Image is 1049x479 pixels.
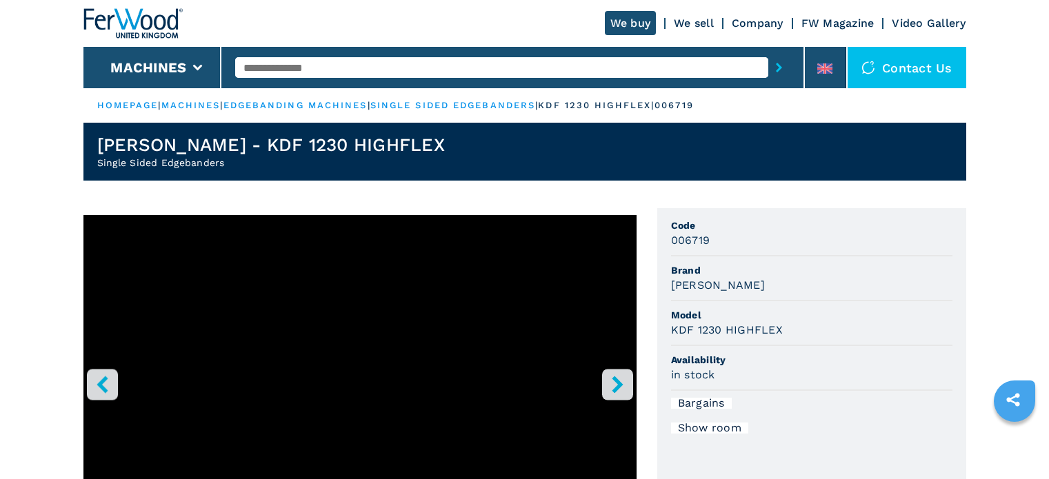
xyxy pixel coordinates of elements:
h3: in stock [671,367,715,383]
span: Availability [671,353,952,367]
a: Video Gallery [892,17,966,30]
span: | [158,100,161,110]
h3: 006719 [671,232,710,248]
h2: Single Sided Edgebanders [97,156,445,170]
span: Brand [671,263,952,277]
button: submit-button [768,52,790,83]
a: We buy [605,11,657,35]
span: Code [671,218,952,232]
a: sharethis [996,383,1030,417]
a: single sided edgebanders [370,100,535,110]
a: edgebanding machines [223,100,368,110]
span: | [535,100,538,110]
p: 006719 [655,99,694,112]
iframe: Chat [990,417,1039,469]
button: left-button [87,369,118,400]
h3: KDF 1230 HIGHFLEX [671,322,783,338]
button: Machines [110,59,186,76]
a: We sell [674,17,714,30]
p: kdf 1230 highflex | [538,99,655,112]
span: Model [671,308,952,322]
img: Contact us [861,61,875,74]
div: Bargains [671,398,732,409]
h3: [PERSON_NAME] [671,277,765,293]
span: | [368,100,370,110]
h1: [PERSON_NAME] - KDF 1230 HIGHFLEX [97,134,445,156]
a: HOMEPAGE [97,100,159,110]
a: machines [161,100,221,110]
span: | [220,100,223,110]
a: FW Magazine [801,17,875,30]
img: Ferwood [83,8,183,39]
div: Contact us [848,47,966,88]
a: Company [732,17,783,30]
button: right-button [602,369,633,400]
div: Show room [671,422,748,434]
